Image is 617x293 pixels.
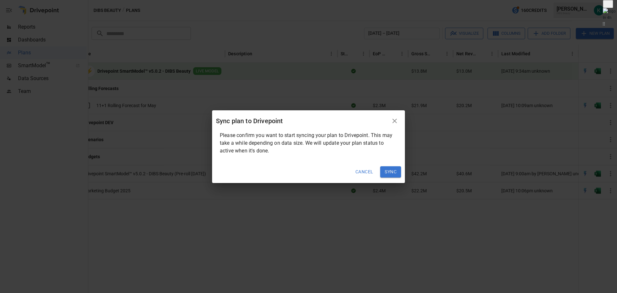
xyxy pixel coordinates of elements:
img: logo [603,8,616,14]
div: Sync plan to Drivepoint [216,116,388,126]
button: Sync [380,166,401,178]
p: Please confirm you want to start syncing your plan to Drivepoint. This may take a while depending... [220,132,397,155]
div: In 4h [603,14,617,21]
button: Cancel [351,166,378,178]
